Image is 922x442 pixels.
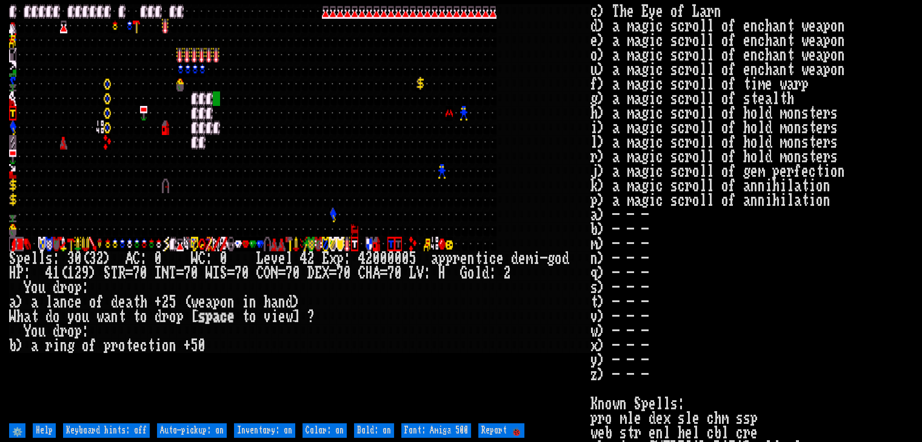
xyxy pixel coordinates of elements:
[191,295,198,309] div: w
[169,309,176,324] div: o
[60,266,67,280] div: (
[96,309,104,324] div: w
[286,266,293,280] div: 7
[53,280,60,295] div: d
[184,295,191,309] div: (
[140,266,147,280] div: 0
[336,251,344,266] div: p
[89,295,96,309] div: o
[53,309,60,324] div: o
[89,251,96,266] div: 3
[9,266,16,280] div: H
[118,338,125,353] div: o
[547,251,555,266] div: g
[555,251,562,266] div: o
[302,423,347,438] input: Color: on
[16,338,24,353] div: )
[366,251,373,266] div: 2
[67,324,75,338] div: o
[111,266,118,280] div: T
[438,266,446,280] div: H
[140,295,147,309] div: h
[104,338,111,353] div: p
[358,266,366,280] div: C
[242,295,249,309] div: i
[278,251,286,266] div: e
[24,324,31,338] div: Y
[198,295,205,309] div: e
[395,251,402,266] div: 0
[140,251,147,266] div: :
[278,309,286,324] div: e
[104,251,111,266] div: )
[111,338,118,353] div: r
[489,251,496,266] div: c
[373,251,380,266] div: 0
[38,280,45,295] div: u
[264,266,271,280] div: O
[60,295,67,309] div: n
[53,338,60,353] div: i
[431,251,438,266] div: a
[220,309,227,324] div: c
[373,266,380,280] div: A
[191,251,198,266] div: W
[540,251,547,266] div: -
[125,338,133,353] div: t
[24,251,31,266] div: e
[446,251,453,266] div: p
[329,266,336,280] div: =
[271,266,278,280] div: N
[286,295,293,309] div: d
[155,266,162,280] div: I
[416,266,424,280] div: V
[157,423,227,438] input: Auto-pickup: on
[111,309,118,324] div: n
[133,295,140,309] div: t
[293,266,300,280] div: 0
[31,295,38,309] div: a
[358,251,366,266] div: 4
[75,251,82,266] div: 0
[162,309,169,324] div: r
[293,295,300,309] div: )
[67,266,75,280] div: 1
[344,266,351,280] div: 0
[60,324,67,338] div: r
[475,251,482,266] div: t
[82,309,89,324] div: u
[387,251,395,266] div: 0
[249,309,256,324] div: o
[60,338,67,353] div: n
[75,309,82,324] div: o
[205,295,213,309] div: a
[162,266,169,280] div: N
[307,266,315,280] div: D
[155,338,162,353] div: i
[518,251,526,266] div: e
[249,295,256,309] div: n
[9,338,16,353] div: b
[155,309,162,324] div: d
[176,309,184,324] div: p
[256,251,264,266] div: L
[31,280,38,295] div: o
[67,280,75,295] div: o
[354,423,394,438] input: Bold: on
[242,266,249,280] div: 0
[227,295,235,309] div: n
[133,338,140,353] div: e
[155,251,162,266] div: 0
[82,251,89,266] div: (
[213,266,220,280] div: I
[344,251,351,266] div: :
[482,266,489,280] div: d
[16,266,24,280] div: P
[256,266,264,280] div: C
[16,251,24,266] div: p
[75,295,82,309] div: e
[82,280,89,295] div: :
[315,266,322,280] div: E
[286,251,293,266] div: l
[191,266,198,280] div: 0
